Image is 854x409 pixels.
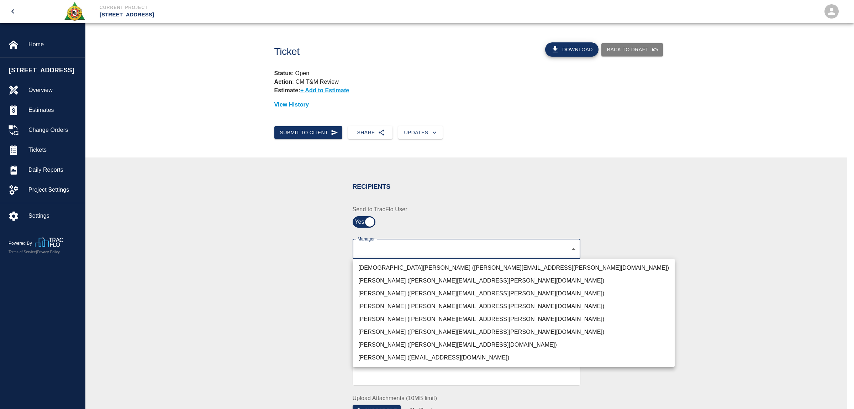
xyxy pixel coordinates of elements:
[353,274,675,287] li: [PERSON_NAME] ([PERSON_NAME][EMAIL_ADDRESS][PERSON_NAME][DOMAIN_NAME])
[353,300,675,313] li: [PERSON_NAME] ([PERSON_NAME][EMAIL_ADDRESS][PERSON_NAME][DOMAIN_NAME])
[353,326,675,338] li: [PERSON_NAME] ([PERSON_NAME][EMAIL_ADDRESS][PERSON_NAME][DOMAIN_NAME])
[353,351,675,364] li: [PERSON_NAME] ([EMAIL_ADDRESS][DOMAIN_NAME])
[353,338,675,351] li: [PERSON_NAME] ([PERSON_NAME][EMAIL_ADDRESS][DOMAIN_NAME])
[818,375,854,409] iframe: Chat Widget
[353,313,675,326] li: [PERSON_NAME] ([PERSON_NAME][EMAIL_ADDRESS][PERSON_NAME][DOMAIN_NAME])
[353,262,675,274] li: [DEMOGRAPHIC_DATA][PERSON_NAME] ([PERSON_NAME][EMAIL_ADDRESS][PERSON_NAME][DOMAIN_NAME])
[353,287,675,300] li: [PERSON_NAME] ([PERSON_NAME][EMAIL_ADDRESS][PERSON_NAME][DOMAIN_NAME])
